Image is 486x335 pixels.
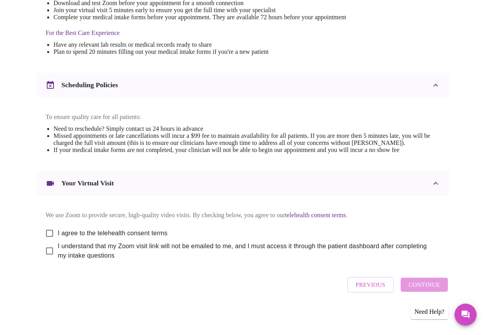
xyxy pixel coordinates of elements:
[36,73,450,98] div: Scheduling Policies
[53,132,440,146] li: Missed appointments or late cancellations will incur a $99 fee to maintain availability for all p...
[53,14,346,21] li: Complete your medical intake forms before your appointment. They are available 72 hours before yo...
[58,229,168,238] span: I agree to the telehealth consent terms
[347,277,394,293] button: Previous
[46,29,346,37] h4: For the Best Care Experience
[53,125,440,132] li: Need to reschedule? Simply contact us 24 hours in advance
[61,81,118,89] h3: Scheduling Policies
[356,280,385,290] span: Previous
[36,171,450,196] div: Your Virtual Visit
[53,48,346,55] li: Plan to spend 20 minutes filling out your medical intake forms if you're a new patient
[58,242,434,260] span: I understand that my Zoom visit link will not be emailed to me, and I must access it through the ...
[455,304,477,326] button: Messages
[53,146,440,154] li: If your medical intake forms are not completed, your clinician will not be able to begin our appo...
[61,179,114,187] h3: Your Virtual Visit
[46,113,440,121] p: To ensure quality care for all patients:
[285,212,346,218] a: telehealth consent terms
[53,41,346,48] li: Have any relevant lab results or medical records ready to share
[46,212,440,219] p: We use Zoom to provide secure, high-quality video visits. By checking below, you agree to our .
[411,304,448,319] div: Need Help?
[53,7,346,14] li: Join your virtual visit 5 minutes early to ensure you get the full time with your specialist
